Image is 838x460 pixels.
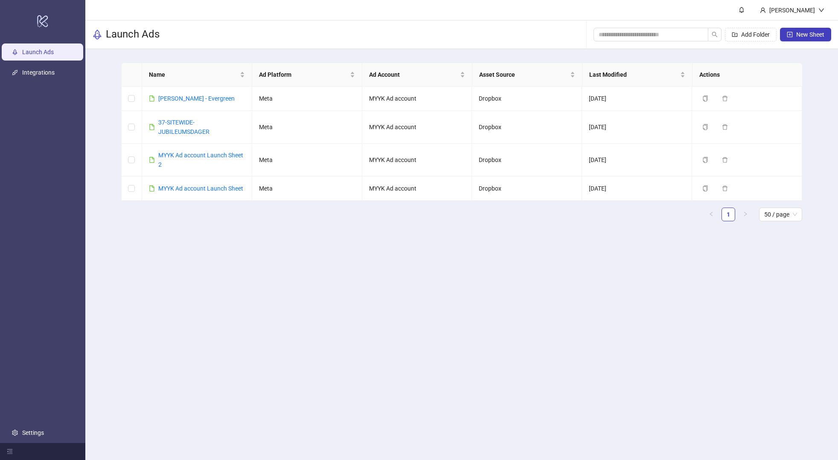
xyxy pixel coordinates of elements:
div: [PERSON_NAME] [766,6,818,15]
button: New Sheet [780,28,831,41]
span: delete [722,157,728,163]
span: file [149,185,155,191]
td: MYYK Ad account [362,144,472,176]
span: Last Modified [589,70,678,79]
span: rocket [92,29,102,40]
td: [DATE] [582,111,692,144]
span: copy [702,157,708,163]
button: right [739,208,752,221]
span: New Sheet [796,31,824,38]
span: search [712,32,718,38]
span: delete [722,95,728,101]
span: Add Folder [741,31,770,38]
li: Next Page [739,208,752,221]
td: MYYK Ad account [362,176,472,201]
span: Asset Source [479,70,568,79]
td: MYYK Ad account [362,111,472,144]
td: Dropbox [472,144,582,176]
li: 1 [722,208,735,221]
a: Settings [22,429,44,436]
span: file [149,157,155,163]
span: right [743,211,748,217]
span: left [709,211,714,217]
button: Add Folder [725,28,777,41]
td: MYYK Ad account [362,87,472,111]
td: Meta [252,87,362,111]
div: Page Size [759,208,802,221]
td: Meta [252,176,362,201]
a: [PERSON_NAME] - Evergreen [158,95,235,102]
span: delete [722,124,728,130]
span: delete [722,185,728,191]
a: MYYK Ad account Launch Sheet 2 [158,152,243,168]
span: bell [739,7,745,13]
span: menu-fold [7,448,13,454]
th: Asset Source [472,63,582,87]
td: Dropbox [472,87,582,111]
span: 50 / page [764,208,797,221]
a: Launch Ads [22,49,54,55]
span: folder-add [732,32,738,38]
td: Meta [252,111,362,144]
span: copy [702,124,708,130]
th: Actions [693,63,803,87]
td: [DATE] [582,176,692,201]
td: [DATE] [582,87,692,111]
a: 1 [722,208,735,221]
td: Meta [252,144,362,176]
a: MYYK Ad account Launch Sheet [158,185,243,192]
span: user [760,7,766,13]
span: Ad Account [369,70,458,79]
th: Name [142,63,252,87]
span: down [818,7,824,13]
span: plus-square [787,32,793,38]
span: file [149,124,155,130]
th: Ad Platform [252,63,362,87]
td: Dropbox [472,111,582,144]
th: Ad Account [362,63,472,87]
span: Ad Platform [259,70,348,79]
span: file [149,95,155,101]
span: Name [149,70,238,79]
th: Last Modified [582,63,693,87]
span: copy [702,185,708,191]
td: [DATE] [582,144,692,176]
span: copy [702,95,708,101]
button: left [704,208,718,221]
a: Integrations [22,69,55,76]
h3: Launch Ads [106,28,160,41]
li: Previous Page [704,208,718,221]
td: Dropbox [472,176,582,201]
a: 37-SITEWIDE-JUBILEUMSDAGER [158,119,209,135]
